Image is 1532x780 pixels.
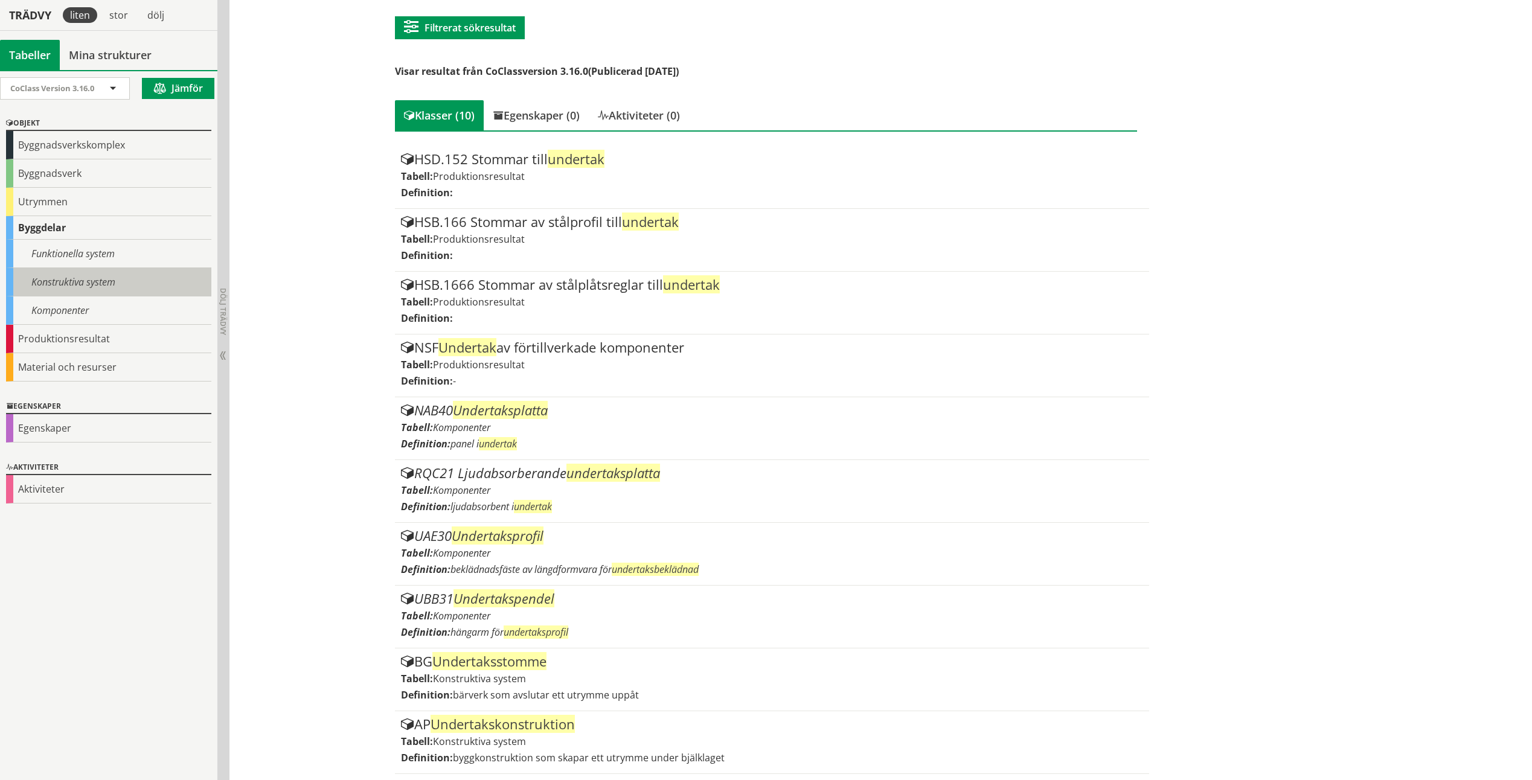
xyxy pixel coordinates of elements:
[450,500,552,513] span: ljudabsorbent i
[6,240,211,268] div: Funktionella system
[433,421,490,434] span: Komponenter
[431,715,575,733] span: Undertakskonstruktion
[401,232,433,246] label: Tabell:
[401,152,1143,167] div: HSD.152 Stommar till
[218,288,228,335] span: Dölj trädvy
[6,188,211,216] div: Utrymmen
[401,592,1143,606] div: UBB31
[401,295,433,308] label: Tabell:
[401,249,453,262] label: Definition:
[622,213,679,231] span: undertak
[63,7,97,23] div: liten
[454,589,554,607] span: Undertakspendel
[479,437,517,450] span: undertak
[140,7,171,23] div: dölj
[395,100,484,130] div: Klasser (10)
[433,546,490,560] span: Komponenter
[2,8,58,22] div: Trädvy
[453,401,548,419] span: Undertaksplatta
[433,358,525,371] span: Produktionsresultat
[401,466,1143,481] div: RQC21 Ljudabsorberande
[401,340,1143,355] div: NSF av förtillverkade komponenter
[401,688,453,702] label: Definition:
[401,484,433,497] label: Tabell:
[10,83,94,94] span: CoClass Version 3.16.0
[450,563,699,576] span: beklädnadsfäste av längdformvara för
[6,414,211,443] div: Egenskaper
[401,751,453,764] label: Definition:
[401,374,453,388] label: Definition:
[432,652,546,670] span: Undertaksstomme
[504,625,568,639] span: undertaksprofil
[433,232,525,246] span: Produktionsresultat
[433,735,526,748] span: Konstruktiva system
[6,461,211,475] div: Aktiviteter
[401,625,450,639] label: Definition:
[401,421,433,434] label: Tabell:
[612,563,699,576] span: undertaksbeklädnad
[6,216,211,240] div: Byggdelar
[401,358,433,371] label: Tabell:
[589,100,689,130] div: Aktiviteter (0)
[401,672,433,685] label: Tabell:
[6,131,211,159] div: Byggnadsverkskomplex
[142,78,214,99] button: Jämför
[6,117,211,131] div: Objekt
[450,437,517,450] span: panel i
[401,278,1143,292] div: HSB.1666 Stommar av stålplåtsreglar till
[450,625,568,639] span: hängarm för
[433,484,490,497] span: Komponenter
[514,500,552,513] span: undertak
[401,500,450,513] label: Definition:
[548,150,604,168] span: undertak
[663,275,720,293] span: undertak
[401,215,1143,229] div: HSB.166 Stommar av stålprofil till
[102,7,135,23] div: stor
[6,159,211,188] div: Byggnadsverk
[433,609,490,622] span: Komponenter
[6,268,211,296] div: Konstruktiva system
[484,100,589,130] div: Egenskaper (0)
[433,170,525,183] span: Produktionsresultat
[401,529,1143,543] div: UAE30
[401,609,433,622] label: Tabell:
[453,688,639,702] span: bärverk som avslutar ett utrymme uppåt
[395,65,588,78] span: Visar resultat från CoClassversion 3.16.0
[401,312,453,325] label: Definition:
[433,672,526,685] span: Konstruktiva system
[438,338,496,356] span: Undertak
[401,170,433,183] label: Tabell:
[401,403,1143,418] div: NAB40
[395,16,525,39] button: Filtrerat sökresultat
[401,735,433,748] label: Tabell:
[566,464,660,482] span: undertaksplatta
[60,40,161,70] a: Mina strukturer
[401,654,1143,669] div: BG
[6,400,211,414] div: Egenskaper
[588,65,679,78] span: (Publicerad [DATE])
[401,186,453,199] label: Definition:
[6,353,211,382] div: Material och resurser
[452,526,543,545] span: Undertaksprofil
[6,475,211,503] div: Aktiviteter
[401,717,1143,732] div: AP
[401,437,450,450] label: Definition:
[401,563,450,576] label: Definition:
[453,751,725,764] span: byggkonstruktion som skapar ett utrymme under bjälklaget
[6,325,211,353] div: Produktionsresultat
[433,295,525,308] span: Produktionsresultat
[453,374,456,388] span: -
[6,296,211,325] div: Komponenter
[401,546,433,560] label: Tabell:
